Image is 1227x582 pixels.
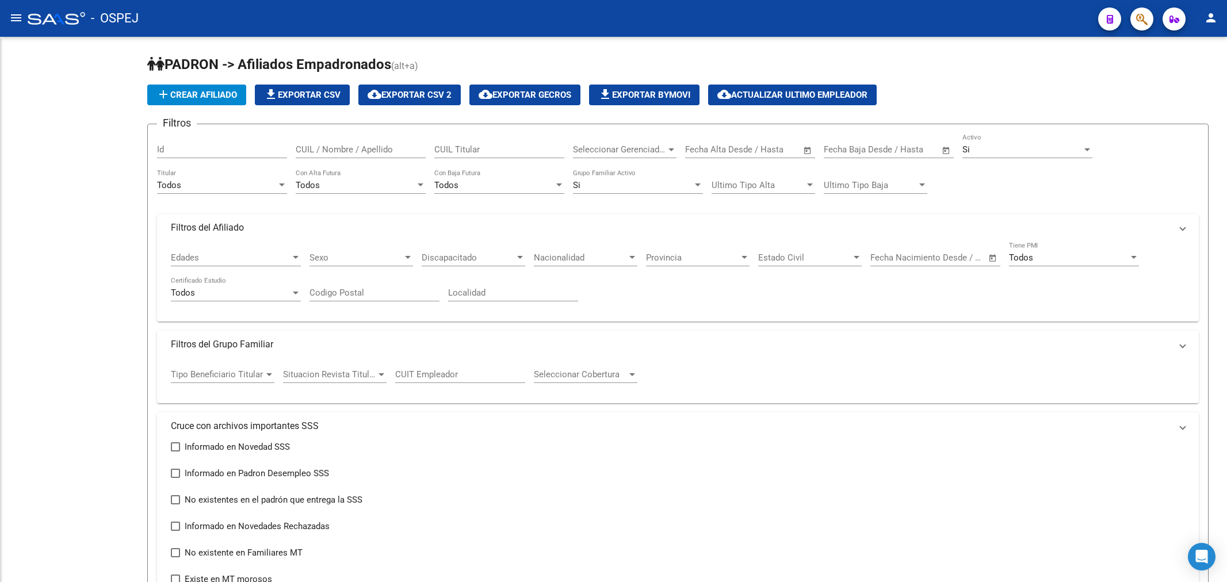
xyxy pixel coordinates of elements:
[1204,11,1218,25] mat-icon: person
[185,493,362,507] span: No existentes en el padrón que entrega la SSS
[573,144,666,155] span: Seleccionar Gerenciador
[309,252,403,263] span: Sexo
[824,180,917,190] span: Ultimo Tipo Baja
[156,87,170,101] mat-icon: add
[733,144,789,155] input: End date
[573,180,580,190] span: Si
[987,251,1000,265] button: Open calendar
[185,546,303,560] span: No existente en Familiares MT
[156,90,237,100] span: Crear Afiliado
[91,6,139,31] span: - OSPEJ
[171,252,290,263] span: Edades
[171,288,195,298] span: Todos
[157,214,1199,242] mat-expansion-panel-header: Filtros del Afiliado
[717,87,731,101] mat-icon: cloud_download
[479,90,571,100] span: Exportar GECROS
[255,85,350,105] button: Exportar CSV
[171,338,1171,351] mat-panel-title: Filtros del Grupo Familiar
[422,252,515,263] span: Discapacitado
[871,144,927,155] input: End date
[940,144,953,157] button: Open calendar
[434,180,458,190] span: Todos
[758,252,851,263] span: Estado Civil
[264,87,278,101] mat-icon: file_download
[646,252,739,263] span: Provincia
[171,420,1171,432] mat-panel-title: Cruce con archivos importantes SSS
[368,87,381,101] mat-icon: cloud_download
[185,466,329,480] span: Informado en Padron Desempleo SSS
[368,90,452,100] span: Exportar CSV 2
[185,440,290,454] span: Informado en Novedad SSS
[171,221,1171,234] mat-panel-title: Filtros del Afiliado
[147,85,246,105] button: Crear Afiliado
[9,11,23,25] mat-icon: menu
[534,369,627,380] span: Seleccionar Cobertura
[358,85,461,105] button: Exportar CSV 2
[469,85,580,105] button: Exportar GECROS
[157,115,197,131] h3: Filtros
[589,85,699,105] button: Exportar Bymovi
[918,252,974,263] input: End date
[147,56,391,72] span: PADRON -> Afiliados Empadronados
[171,369,264,380] span: Tipo Beneficiario Titular
[534,252,627,263] span: Nacionalidad
[157,412,1199,440] mat-expansion-panel-header: Cruce con archivos importantes SSS
[283,369,376,380] span: Situacion Revista Titular
[685,144,723,155] input: Start date
[157,358,1199,403] div: Filtros del Grupo Familiar
[598,90,690,100] span: Exportar Bymovi
[264,90,341,100] span: Exportar CSV
[157,331,1199,358] mat-expansion-panel-header: Filtros del Grupo Familiar
[296,180,320,190] span: Todos
[479,87,492,101] mat-icon: cloud_download
[157,180,181,190] span: Todos
[824,144,861,155] input: Start date
[185,519,330,533] span: Informado en Novedades Rechazadas
[157,242,1199,322] div: Filtros del Afiliado
[801,144,815,157] button: Open calendar
[708,85,877,105] button: Actualizar ultimo Empleador
[962,144,970,155] span: Si
[717,90,867,100] span: Actualizar ultimo Empleador
[712,180,805,190] span: Ultimo Tipo Alta
[598,87,612,101] mat-icon: file_download
[1009,252,1033,263] span: Todos
[391,60,418,71] span: (alt+a)
[1188,543,1215,570] div: Open Intercom Messenger
[870,252,908,263] input: Start date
